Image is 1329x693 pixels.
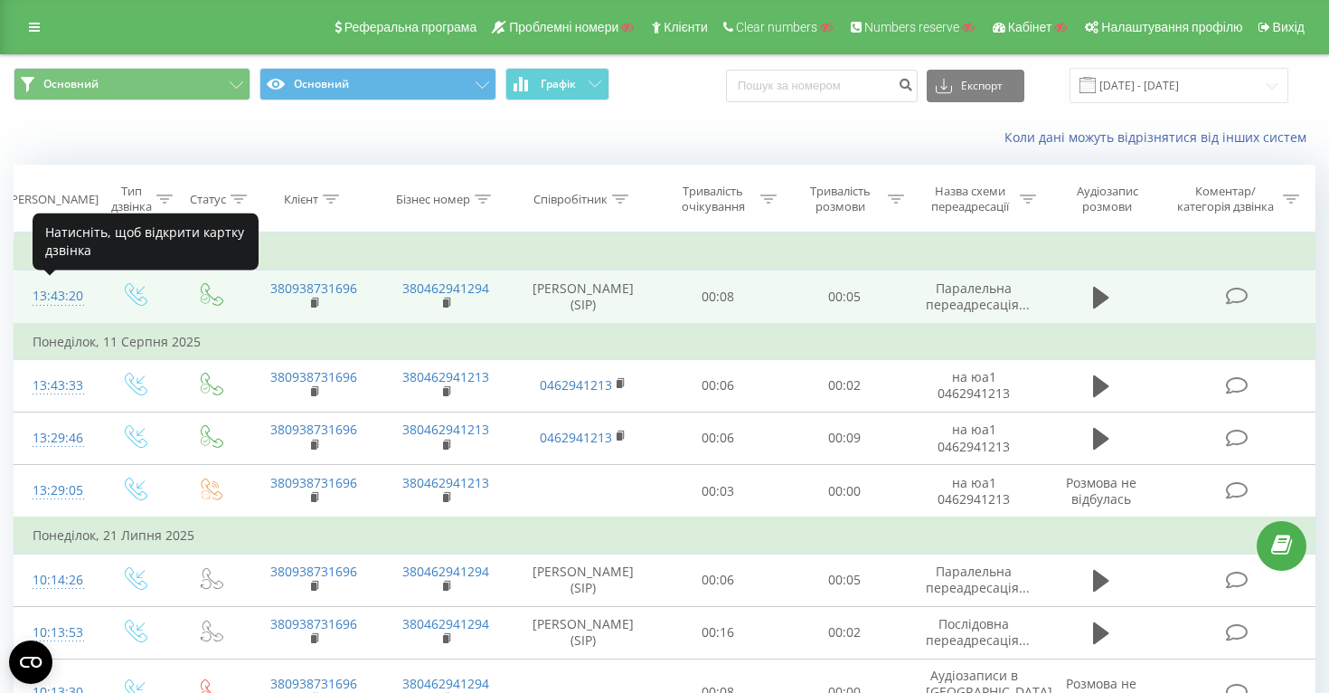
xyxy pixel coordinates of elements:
td: Понеділок, 21 Липня 2025 [14,517,1315,554]
a: 380462941294 [402,675,489,692]
button: Графік [505,68,609,100]
div: Назва схеми переадресації [925,184,1015,214]
td: 00:09 [781,412,908,464]
td: на юа1 0462941213 [908,359,1040,412]
div: 13:29:05 [33,473,77,508]
button: Експорт [927,70,1024,102]
a: 0462941213 [540,376,612,394]
div: [PERSON_NAME] [7,192,99,207]
td: 00:05 [781,271,908,324]
div: Статус [190,192,226,207]
input: Пошук за номером [726,70,918,102]
a: 380462941213 [402,421,489,438]
div: Аудіозапис розмови [1057,184,1158,214]
div: 10:14:26 [33,563,77,598]
td: Сьогодні [14,234,1315,271]
span: Паралельна переадресація... [926,563,1030,596]
span: Numbers reserve [864,20,959,34]
span: Вихід [1273,20,1305,34]
div: Коментар/категорія дзвінка [1173,184,1278,214]
a: 380938731696 [270,421,357,438]
a: 380938731696 [270,563,357,580]
td: 00:06 [654,359,780,412]
div: Тривалість очікування [671,184,757,214]
span: Паралельна переадресація... [926,280,1030,313]
td: [PERSON_NAME] (SIP) [512,606,654,659]
td: 00:02 [781,359,908,412]
a: 380938731696 [270,368,357,385]
td: 00:16 [654,606,780,659]
span: Проблемні номери [509,20,618,34]
span: Графік [541,78,576,90]
a: 380462941294 [402,563,489,580]
div: 13:43:20 [33,279,77,314]
span: Послідовна переадресація... [926,615,1030,649]
td: [PERSON_NAME] (SIP) [512,271,654,324]
div: 13:29:46 [33,421,77,456]
div: Клієнт [284,192,318,207]
span: Налаштування профілю [1101,20,1242,34]
span: Клієнти [664,20,708,34]
td: 00:02 [781,606,908,659]
div: Натисніть, щоб відкрити картку дзвінка [33,213,259,270]
button: Open CMP widget [9,641,52,684]
div: Тривалість розмови [797,184,883,214]
button: Основний [14,68,250,100]
td: 00:08 [654,271,780,324]
a: 380462941213 [402,474,489,491]
td: Понеділок, 11 Серпня 2025 [14,324,1315,360]
td: на юа1 0462941213 [908,412,1040,464]
button: Основний [259,68,496,100]
td: 00:00 [781,465,908,518]
a: 380462941213 [402,368,489,385]
span: Реферальна програма [344,20,477,34]
a: 380938731696 [270,474,357,491]
td: на юа1 0462941213 [908,465,1040,518]
span: Основний [43,77,99,91]
div: 13:43:33 [33,368,77,403]
td: 00:06 [654,412,780,464]
td: 00:06 [654,554,780,606]
span: Кабінет [1008,20,1052,34]
a: 0462941213 [540,429,612,446]
div: 10:13:53 [33,615,77,650]
a: 380462941294 [402,615,489,632]
div: Тип дзвінка [111,184,152,214]
a: Коли дані можуть відрізнятися вiд інших систем [1004,128,1315,146]
a: 380462941294 [402,280,489,297]
a: 380938731696 [270,280,357,297]
span: Clear numbers [736,20,817,34]
div: Бізнес номер [396,192,470,207]
td: 00:03 [654,465,780,518]
td: [PERSON_NAME] (SIP) [512,554,654,606]
a: 380938731696 [270,675,357,692]
div: Співробітник [533,192,608,207]
a: 380938731696 [270,615,357,632]
td: 00:05 [781,554,908,606]
span: Розмова не відбулась [1066,474,1136,508]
